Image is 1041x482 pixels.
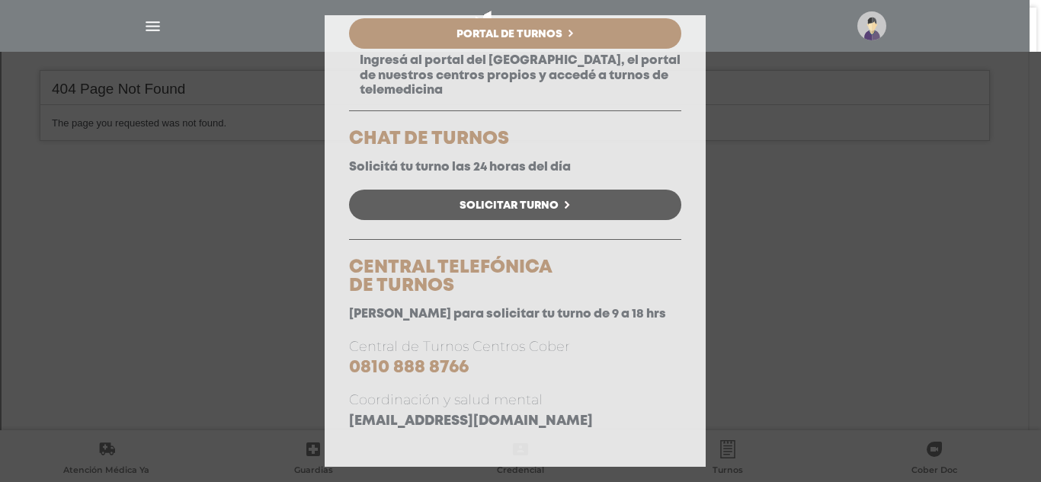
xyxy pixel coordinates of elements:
[349,130,681,148] h5: CHAT DE TURNOS
[349,359,469,375] a: 0810 888 8766
[349,160,681,174] p: Solicitá tu turno las 24 horas del día
[349,53,681,97] p: Ingresá al portal del [GEOGRAPHIC_DATA], el portal de nuestros centros propios y accedé a turnos ...
[460,200,559,211] span: Solicitar Turno
[349,390,681,431] p: Coordinación y salud mental
[349,415,593,427] a: [EMAIL_ADDRESS][DOMAIN_NAME]
[456,29,562,40] span: Portal de Turnos
[349,190,681,220] a: Solicitar Turno
[349,18,681,49] a: Portal de Turnos
[39,31,988,65] h1: 404 Page Not Found
[349,337,681,378] p: Central de Turnos Centros Cober
[349,307,681,321] p: [PERSON_NAME] para solicitar tu turno de 9 a 18 hrs
[50,76,976,91] p: The page you requested was not found.
[349,259,681,295] h5: CENTRAL TELEFÓNICA DE TURNOS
